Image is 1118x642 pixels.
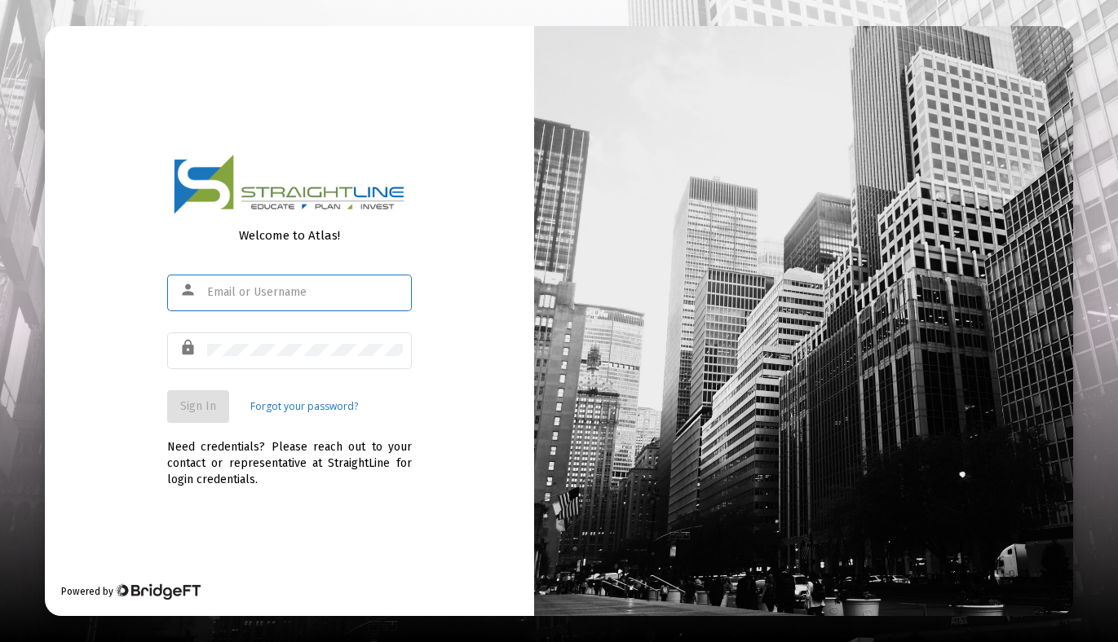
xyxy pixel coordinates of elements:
[180,399,216,413] span: Sign In
[207,286,403,299] input: Email or Username
[61,583,201,600] div: Powered by
[179,338,199,358] mat-icon: lock
[167,423,412,488] div: Need credentials? Please reach out to your contact or representative at StraightLine for login cr...
[250,398,358,415] a: Forgot your password?
[179,280,199,300] mat-icon: person
[167,390,229,423] button: Sign In
[167,227,412,244] div: Welcome to Atlas!
[115,583,201,600] img: Bridge Financial Technology Logo
[174,154,405,215] img: Logo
